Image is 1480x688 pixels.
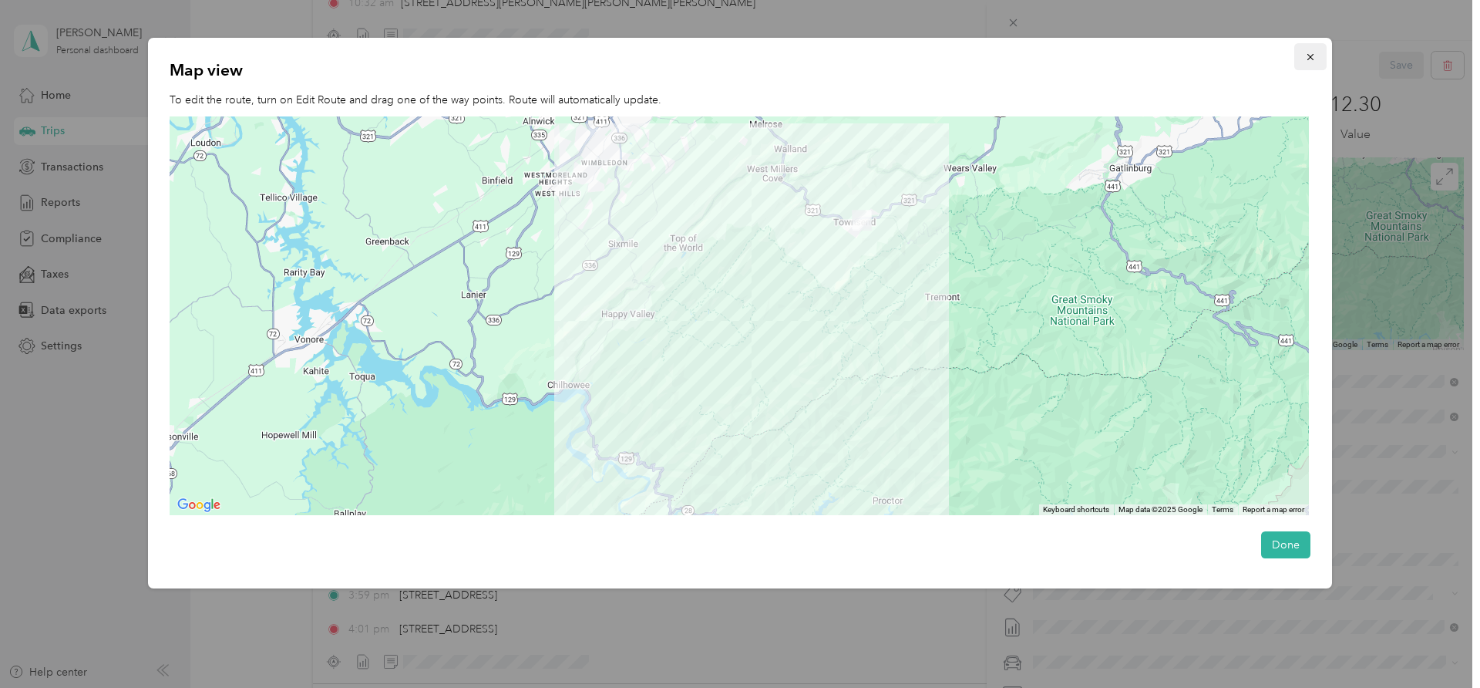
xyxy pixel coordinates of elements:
a: Open this area in Google Maps (opens a new window) [173,495,224,515]
iframe: Everlance-gr Chat Button Frame [1394,602,1480,688]
button: Done [1261,531,1310,558]
span: Map data ©2025 Google [1118,505,1202,514]
p: Map view [170,59,1310,81]
img: Google [173,495,224,515]
p: To edit the route, turn on Edit Route and drag one of the way points. Route will automatically up... [170,92,1310,108]
button: Keyboard shortcuts [1043,504,1109,515]
a: Report a map error [1243,505,1304,514]
a: Terms (opens in new tab) [1212,505,1233,514]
